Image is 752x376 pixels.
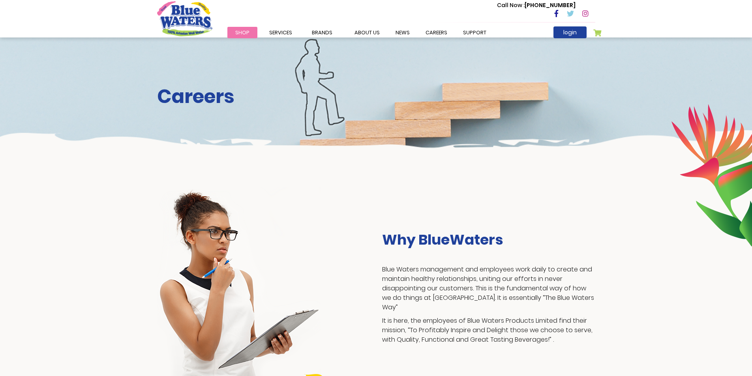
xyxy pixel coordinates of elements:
span: Shop [235,29,249,36]
a: store logo [157,1,212,36]
span: Brands [312,29,332,36]
span: Call Now : [497,1,525,9]
h3: Why BlueWaters [382,231,595,248]
a: support [455,27,494,38]
p: It is here, the employees of Blue Waters Products Limited find their mission, “To Profitably Insp... [382,316,595,344]
a: about us [347,27,388,38]
span: Services [269,29,292,36]
p: Blue Waters management and employees work daily to create and maintain healthy relationships, uni... [382,265,595,312]
a: login [553,26,587,38]
h2: Careers [157,85,595,108]
a: careers [418,27,455,38]
p: [PHONE_NUMBER] [497,1,576,9]
img: career-intro-leaves.png [671,104,752,247]
a: News [388,27,418,38]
